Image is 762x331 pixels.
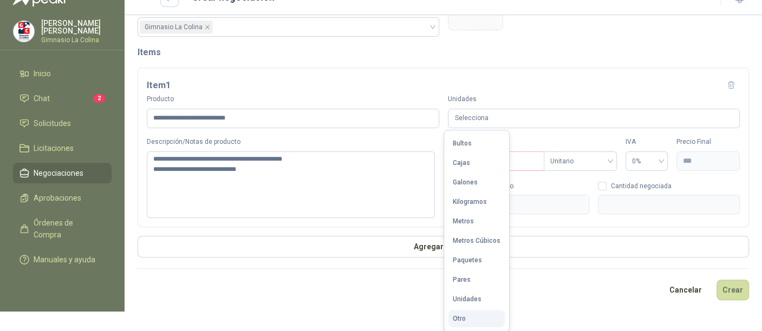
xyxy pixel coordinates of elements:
[138,236,749,257] button: Agregar Item
[138,45,749,59] h2: Items
[14,21,34,42] img: Company Logo
[448,174,505,191] button: Galones
[140,21,213,34] span: Gimnasio La Colina
[34,217,101,241] span: Órdenes de Compra
[453,295,481,303] div: Unidades
[41,19,112,35] p: [PERSON_NAME] [PERSON_NAME]
[448,109,740,129] div: Selecciona
[607,183,676,189] span: Cantidad negociada
[717,280,749,300] button: Crear
[13,163,112,183] a: Negociaciones
[448,128,497,138] p: Campo requerido
[93,94,105,103] span: 2
[147,137,439,147] label: Descripción/Notas de producto
[13,213,112,245] a: Órdenes de Compra
[13,88,112,109] a: Chat2
[448,232,505,249] button: Metros Cúbicos
[13,188,112,208] a: Aprobaciones
[448,154,505,171] button: Cajas
[34,117,71,129] span: Solicitudes
[13,138,112,158] a: Licitaciones
[448,290,505,308] button: Unidades
[147,78,171,92] h3: Item 1
[13,63,112,84] a: Inicio
[550,153,610,169] span: Unitario
[453,237,500,244] div: Metros Cúbicos
[453,178,478,186] div: Galones
[448,193,505,210] button: Kilogramos
[448,94,740,104] label: Unidades
[632,153,661,169] span: 0%
[145,21,203,33] span: Gimnasio La Colina
[34,142,74,154] span: Licitaciones
[448,310,505,327] button: Otro
[453,159,470,167] div: Cajas
[626,137,668,147] label: IVA
[453,276,471,283] div: Pares
[448,135,505,152] button: Bultos
[34,254,95,266] span: Manuales y ayuda
[453,315,466,322] div: Otro
[205,24,210,30] span: close
[448,271,505,288] button: Pares
[34,92,50,104] span: Chat
[453,198,487,206] div: Kilogramos
[676,137,740,147] label: Precio Final
[448,251,505,269] button: Paquetes
[453,256,482,264] div: Paquetes
[41,37,112,43] p: Gimnasio La Colina
[13,113,112,134] a: Solicitudes
[13,249,112,270] a: Manuales y ayuda
[34,192,81,204] span: Aprobaciones
[448,213,505,230] button: Metros
[147,94,439,104] label: Producto
[453,140,472,147] div: Bultos
[663,280,708,300] button: Cancelar
[34,167,83,179] span: Negociaciones
[34,68,51,80] span: Inicio
[453,217,474,225] div: Metros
